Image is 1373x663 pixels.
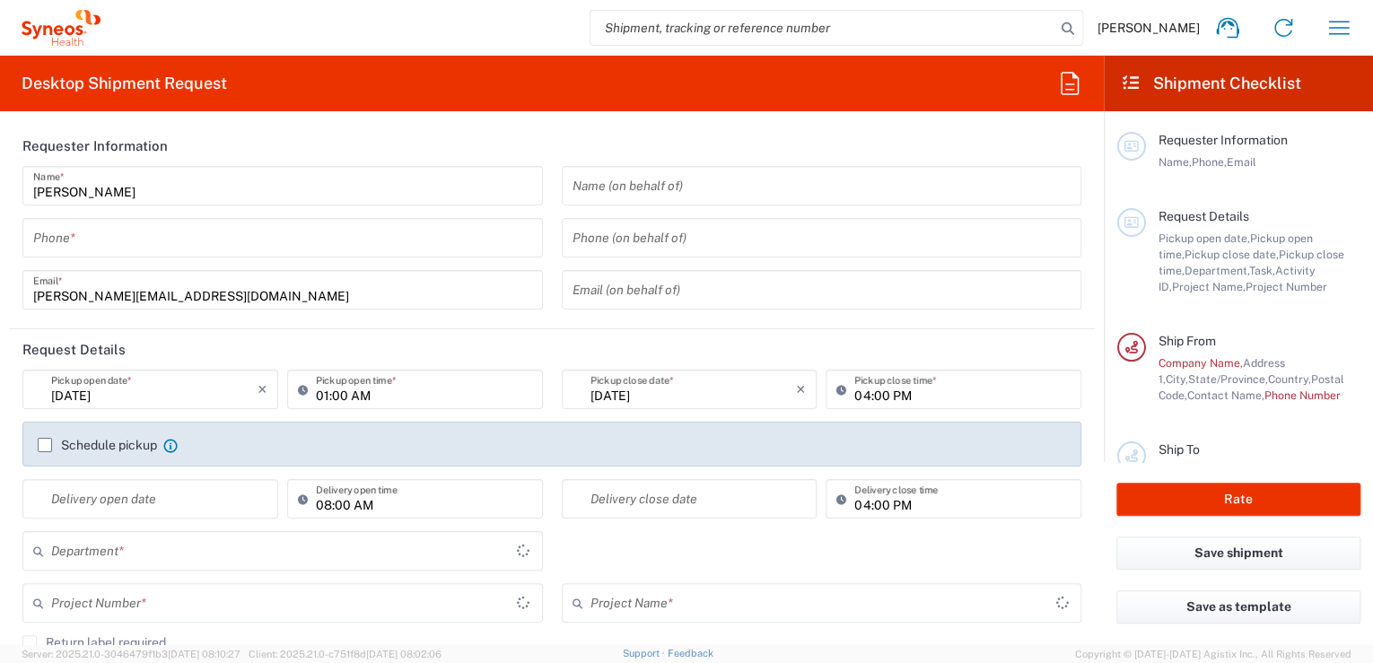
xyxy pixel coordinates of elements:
span: Ship To [1159,442,1200,457]
span: Server: 2025.21.0-3046479f1b3 [22,649,240,659]
span: [PERSON_NAME] [1098,20,1200,36]
span: Client: 2025.21.0-c751f8d [249,649,442,659]
h2: Shipment Checklist [1120,73,1301,94]
span: Phone, [1192,155,1227,169]
span: Request Details [1159,209,1249,223]
button: Save shipment [1116,537,1360,570]
span: Country, [1268,372,1311,386]
h2: Requester Information [22,137,168,155]
span: Task, [1249,264,1275,277]
label: Return label required [22,635,166,650]
h2: Desktop Shipment Request [22,73,227,94]
i: × [796,375,806,404]
i: × [258,375,267,404]
span: Contact Name, [1187,388,1264,402]
span: Requester Information [1159,133,1288,147]
span: Name, [1159,155,1192,169]
span: Email [1227,155,1256,169]
span: Copyright © [DATE]-[DATE] Agistix Inc., All Rights Reserved [1075,646,1351,662]
span: [DATE] 08:10:27 [168,649,240,659]
h2: Request Details [22,341,126,359]
a: Feedback [667,648,713,659]
input: Shipment, tracking or reference number [590,11,1055,45]
span: Project Name, [1172,280,1246,293]
span: Company Name, [1159,356,1243,370]
span: Pickup close date, [1185,248,1279,261]
label: Schedule pickup [38,438,157,452]
span: Project Number [1246,280,1327,293]
span: Phone Number [1264,388,1341,402]
button: Save as template [1116,590,1360,624]
span: State/Province, [1188,372,1268,386]
span: Ship From [1159,334,1216,348]
span: Department, [1185,264,1249,277]
a: Support [623,648,668,659]
span: Pickup open date, [1159,231,1250,245]
span: City, [1166,372,1188,386]
span: [DATE] 08:02:06 [366,649,442,659]
button: Rate [1116,483,1360,516]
